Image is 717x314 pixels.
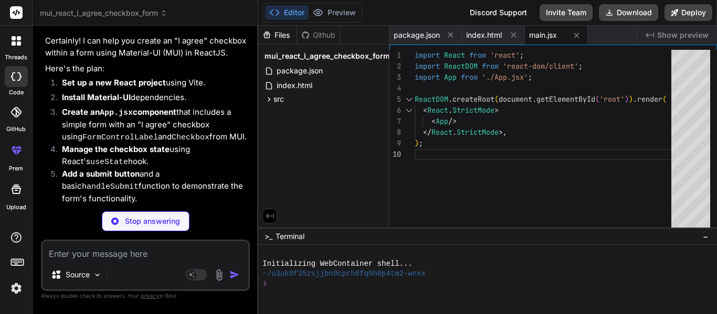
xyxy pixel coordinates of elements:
span: React [427,105,448,115]
span: from [461,72,478,82]
div: 1 [389,50,401,61]
span: > [494,105,499,115]
span: from [482,61,499,71]
span: . [448,94,452,104]
div: 8 [389,127,401,138]
span: import [415,72,440,82]
code: Checkbox [172,133,209,142]
div: 7 [389,116,401,127]
span: ; [520,50,524,60]
span: ) [625,94,629,104]
li: and a basic function to demonstrate the form's functionality. [54,168,248,205]
span: ❯ [262,279,268,289]
span: 'react' [490,50,520,60]
div: Files [258,30,297,40]
span: < [431,116,436,126]
span: import [415,50,440,60]
div: 10 [389,149,401,160]
span: package.json [276,64,324,77]
div: 2 [389,61,401,72]
button: − [701,228,711,245]
label: GitHub [6,125,26,134]
span: index.html [466,30,502,40]
li: that includes a simple form with an "I agree" checkbox using and from MUI. [54,106,248,144]
span: index.html [276,79,313,92]
p: Stop answering [125,216,180,226]
button: Preview [309,5,360,20]
span: . [633,94,637,104]
span: 'root' [599,94,625,104]
span: ReactDOM [444,61,478,71]
code: useState [90,158,128,167]
span: >, [499,127,507,137]
span: ( [595,94,599,104]
span: Terminal [276,231,304,242]
button: Deploy [665,4,712,21]
span: . [448,105,452,115]
span: document [499,94,532,104]
span: main.jsx [529,30,557,40]
span: './App.jsx' [482,72,528,82]
label: threads [5,53,27,62]
strong: Create an component [62,107,176,117]
span: < [423,105,427,115]
span: StrictMode [452,105,494,115]
span: . [452,127,457,137]
span: ( [662,94,667,104]
p: Here's the plan: [45,63,248,75]
span: Initializing WebContainer shell... [262,259,412,269]
span: ; [528,72,532,82]
span: createRoot [452,94,494,104]
div: 6 [389,105,401,116]
span: import [415,61,440,71]
span: React [444,50,465,60]
img: icon [229,269,240,280]
code: handleSubmit [82,182,139,191]
p: Source [66,269,90,280]
div: 4 [389,83,401,94]
span: ) [415,138,419,148]
button: Invite Team [540,4,593,21]
span: mui_react_i_agree_checkbox_form [265,51,390,61]
li: dependencies. [54,92,248,106]
img: attachment [213,269,225,281]
span: ) [629,94,633,104]
span: ~/u3uk0f35zsjjbn9cprh6fq9h0p4tm2-wnxx [262,269,426,279]
strong: Install Material-UI [62,92,131,102]
span: privacy [141,293,160,299]
span: render [637,94,662,104]
span: − [703,231,709,242]
span: Show preview [657,30,709,40]
span: >_ [265,231,272,242]
span: . [532,94,536,104]
span: ( [494,94,499,104]
span: </ [423,127,431,137]
label: prem [9,164,23,173]
div: Github [297,30,340,40]
span: App [444,72,457,82]
code: App.jsx [100,109,133,117]
label: Upload [6,203,26,212]
div: 3 [389,72,401,83]
strong: Manage the checkbox state [62,144,170,154]
li: using Vite. [54,77,248,92]
p: Certainly! I can help you create an "I agree" checkbox within a form using Material-UI (MUI) in R... [45,35,248,59]
strong: Set up a new React project [62,78,166,88]
span: App [436,116,448,126]
div: 5 [389,94,401,105]
span: StrictMode [457,127,499,137]
code: FormControlLabel [82,133,158,142]
div: 9 [389,138,401,149]
button: Editor [265,5,309,20]
span: from [469,50,486,60]
p: Always double-check its answers. Your in Bind [41,291,250,301]
span: mui_react_i_agree_checkbox_form [40,8,167,18]
strong: Add a submit button [62,169,140,179]
span: 'react-dom/client' [503,61,578,71]
span: React [431,127,452,137]
span: /> [448,116,457,126]
span: ; [419,138,423,148]
span: src [273,94,284,104]
div: Click to collapse the range. [402,94,416,105]
span: ReactDOM [415,94,448,104]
